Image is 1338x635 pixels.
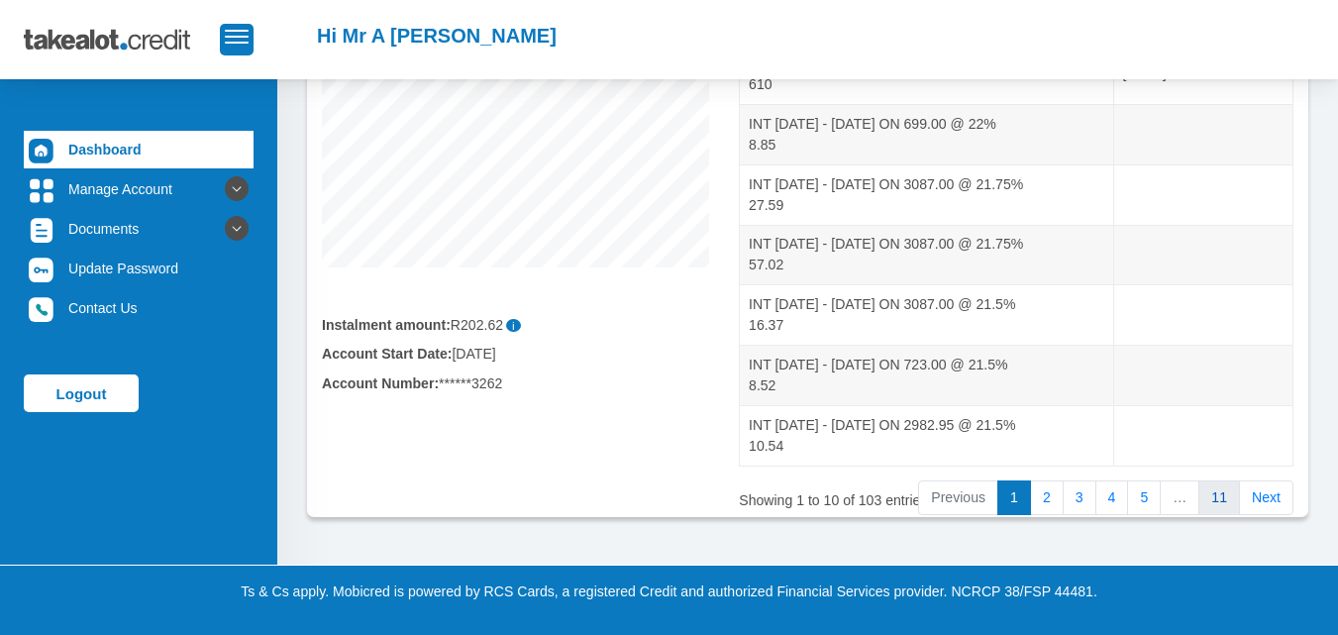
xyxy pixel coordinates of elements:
a: Manage Account [24,170,254,208]
a: Dashboard [24,131,254,168]
img: takealot_credit_logo.svg [24,15,220,64]
a: Logout [24,374,139,412]
td: INT [DATE] - [DATE] ON 3087.00 @ 21.75% 27.59 [740,164,1113,225]
td: INT [DATE] - [DATE] ON 3087.00 @ 21.5% 16.37 [740,284,1113,345]
a: 3 [1063,480,1096,516]
h2: Hi Mr A [PERSON_NAME] [317,24,557,48]
td: INT [DATE] - [DATE] ON 3087.00 @ 21.75% 57.02 [740,225,1113,285]
b: Account Start Date: [322,346,452,362]
a: Next [1239,480,1293,516]
a: Contact Us [24,289,254,327]
a: 11 [1198,480,1240,516]
b: Account Number: [322,375,439,391]
b: Instalment amount: [322,317,451,333]
td: INT [DATE] - [DATE] ON 723.00 @ 21.5% 8.52 [740,345,1113,405]
a: Documents [24,210,254,248]
div: [DATE] [307,344,724,365]
td: INT [DATE] - [DATE] ON 2982.95 @ 21.5% 10.54 [740,405,1113,466]
a: 1 [997,480,1031,516]
div: R202.62 [322,315,709,336]
a: 4 [1095,480,1129,516]
a: 2 [1030,480,1064,516]
a: Update Password [24,250,254,287]
p: Ts & Cs apply. Mobicred is powered by RCS Cards, a registered Credit and authorized Financial Ser... [120,582,1219,602]
a: 5 [1127,480,1161,516]
span: i [506,319,521,332]
td: INT [DATE] - [DATE] ON 699.00 @ 22% 8.85 [740,104,1113,164]
div: Showing 1 to 10 of 103 entries [739,478,953,511]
